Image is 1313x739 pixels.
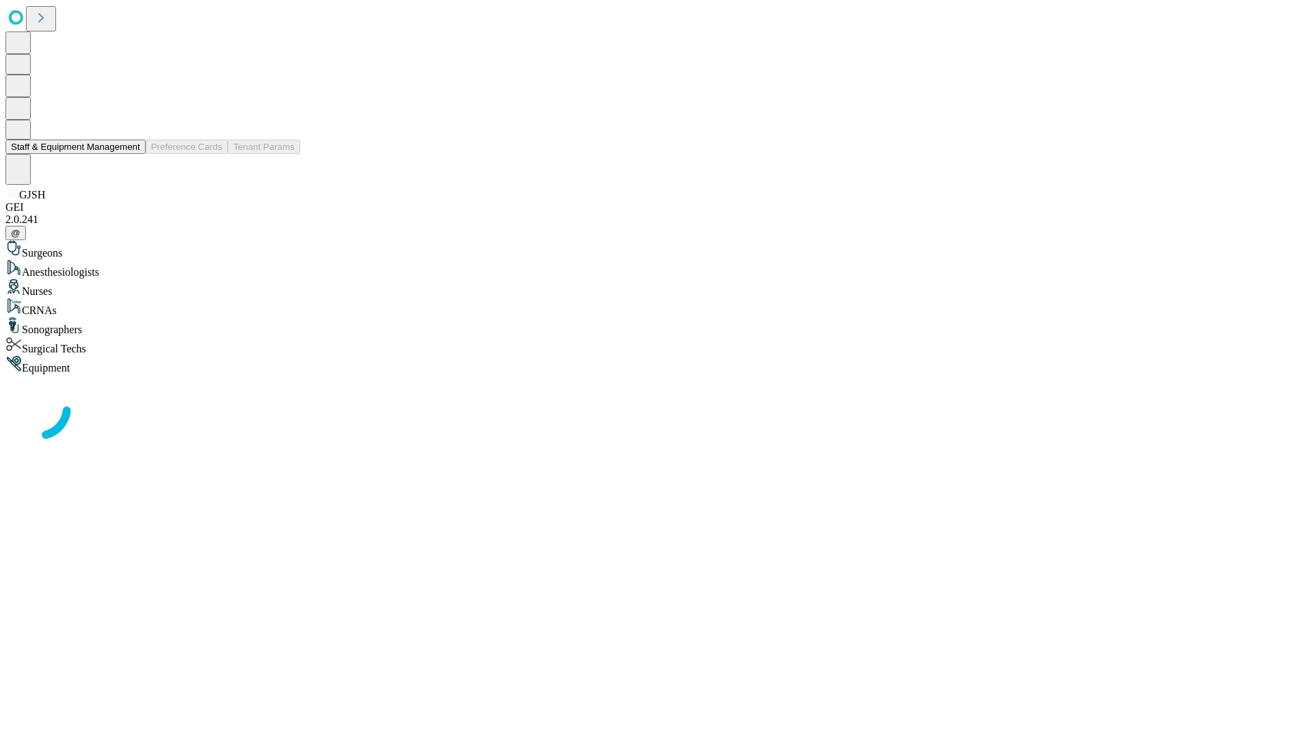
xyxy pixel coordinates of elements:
[5,259,1308,278] div: Anesthesiologists
[5,298,1308,317] div: CRNAs
[11,228,21,238] span: @
[5,201,1308,213] div: GEI
[5,355,1308,374] div: Equipment
[146,140,228,154] button: Preference Cards
[5,317,1308,336] div: Sonographers
[5,226,26,240] button: @
[5,336,1308,355] div: Surgical Techs
[19,189,45,200] span: GJSH
[5,213,1308,226] div: 2.0.241
[5,278,1308,298] div: Nurses
[5,140,146,154] button: Staff & Equipment Management
[5,240,1308,259] div: Surgeons
[228,140,300,154] button: Tenant Params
